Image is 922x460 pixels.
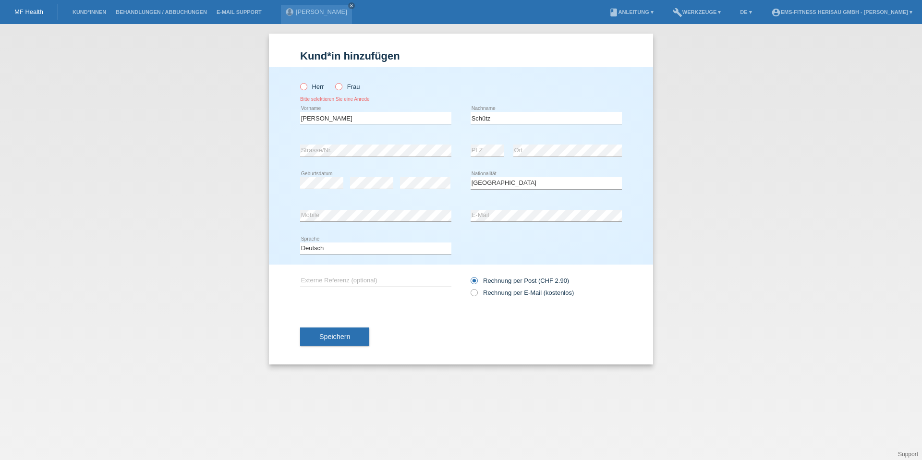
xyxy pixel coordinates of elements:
a: close [348,2,355,9]
div: Bitte selektieren Sie eine Anrede [300,97,451,102]
input: Rechnung per E-Mail (kostenlos) [471,289,477,301]
input: Frau [335,83,341,89]
a: account_circleEMS-Fitness Herisau GmbH - [PERSON_NAME] ▾ [766,9,917,15]
a: Support [898,451,918,458]
i: book [609,8,619,17]
a: [PERSON_NAME] [296,8,347,15]
input: Herr [300,83,306,89]
a: bookAnleitung ▾ [604,9,658,15]
span: Speichern [319,333,350,340]
a: Behandlungen / Abbuchungen [111,9,212,15]
label: Rechnung per Post (CHF 2.90) [471,277,569,284]
input: Rechnung per Post (CHF 2.90) [471,277,477,289]
a: MF Health [14,8,43,15]
h1: Kund*in hinzufügen [300,50,622,62]
label: Frau [335,83,360,90]
label: Herr [300,83,324,90]
i: close [349,3,354,8]
a: E-Mail Support [212,9,267,15]
i: build [673,8,682,17]
button: Speichern [300,327,369,346]
label: Rechnung per E-Mail (kostenlos) [471,289,574,296]
i: account_circle [771,8,781,17]
a: DE ▾ [735,9,756,15]
a: buildWerkzeuge ▾ [668,9,726,15]
a: Kund*innen [68,9,111,15]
